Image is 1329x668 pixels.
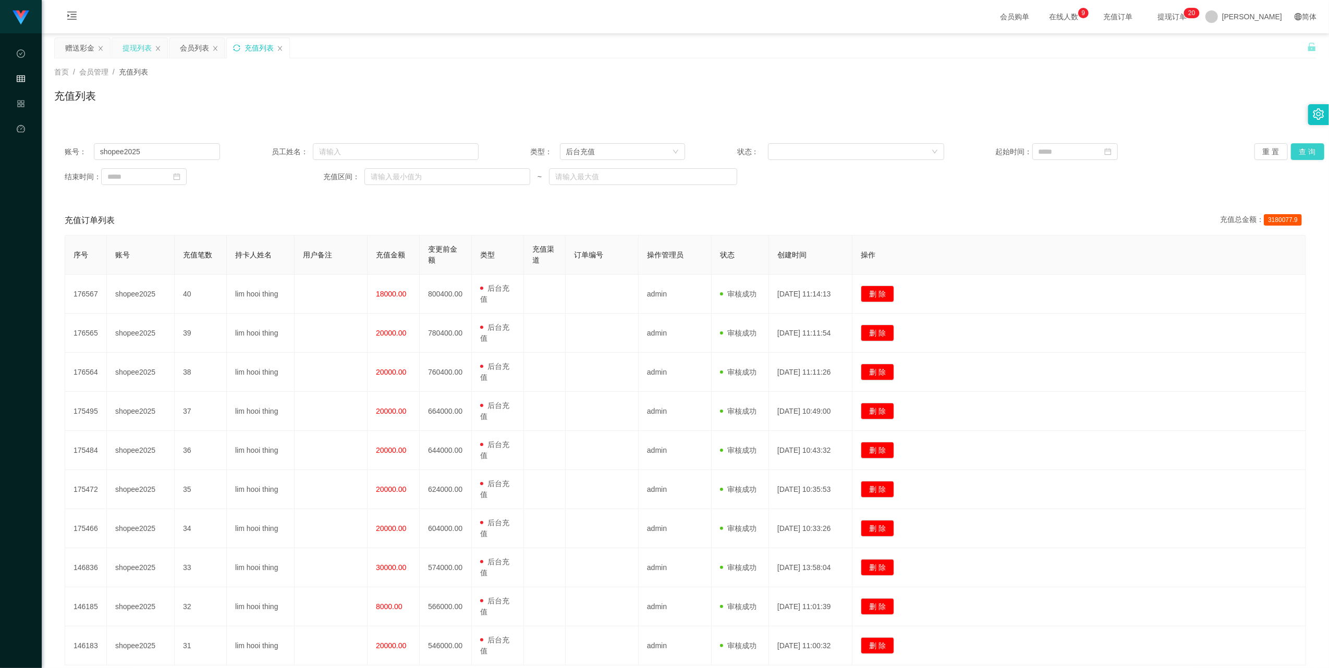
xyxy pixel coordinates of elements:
span: 后台充值 [480,323,509,342]
td: 175484 [65,431,107,470]
td: [DATE] 10:43:32 [769,431,852,470]
span: 审核成功 [720,524,757,533]
input: 请输入 [94,143,220,160]
i: 图标: global [1295,13,1302,20]
div: 充值总金额： [1220,214,1306,227]
span: 20000.00 [376,446,406,454]
span: 状态： [737,146,769,157]
td: [DATE] 13:58:04 [769,548,852,587]
td: admin [639,353,712,392]
span: 会员管理 [17,75,25,168]
a: 图标: dashboard平台首页 [17,119,25,224]
div: 赠送彩金 [65,38,94,58]
td: 780400.00 [420,314,472,353]
h1: 充值列表 [54,88,96,104]
td: admin [639,314,712,353]
span: 结束时间： [65,171,101,182]
td: 146183 [65,626,107,665]
td: 34 [175,509,227,548]
span: 充值金额 [376,251,405,259]
div: 会员列表 [180,38,209,58]
i: 图标: down [673,149,679,156]
td: 37 [175,392,227,431]
td: admin [639,470,712,509]
span: 充值区间： [323,171,364,182]
button: 删 除 [861,325,894,341]
td: lim hooi thing [227,392,295,431]
span: 产品管理 [17,100,25,193]
span: 审核成功 [720,407,757,415]
button: 删 除 [861,442,894,459]
span: 状态 [720,251,735,259]
td: lim hooi thing [227,353,295,392]
span: 首页 [54,68,69,76]
span: 30000.00 [376,563,406,572]
i: 图标: appstore-o [17,95,25,116]
i: 图标: table [17,70,25,91]
td: 146185 [65,587,107,626]
span: 后台充值 [480,479,509,499]
td: admin [639,275,712,314]
button: 删 除 [861,637,894,654]
span: 起始时间： [996,146,1032,157]
span: 18000.00 [376,290,406,298]
span: / [113,68,115,76]
td: 664000.00 [420,392,472,431]
input: 请输入最小值为 [364,168,530,185]
td: 546000.00 [420,626,472,665]
span: 审核成功 [720,290,757,298]
i: 图标: calendar [173,173,180,180]
span: 审核成功 [720,563,757,572]
td: shopee2025 [107,470,175,509]
td: admin [639,392,712,431]
span: 订单编号 [574,251,603,259]
span: 会员管理 [79,68,108,76]
span: 后台充值 [480,440,509,460]
td: 644000.00 [420,431,472,470]
span: 后台充值 [480,284,509,303]
span: 用户备注 [303,251,332,259]
button: 删 除 [861,559,894,576]
td: 33 [175,548,227,587]
sup: 9 [1078,8,1089,18]
td: shopee2025 [107,548,175,587]
td: admin [639,626,712,665]
td: 176564 [65,353,107,392]
td: lim hooi thing [227,548,295,587]
p: 2 [1188,8,1192,18]
td: 32 [175,587,227,626]
span: 审核成功 [720,485,757,493]
td: [DATE] 10:33:26 [769,509,852,548]
span: 后台充值 [480,636,509,655]
td: shopee2025 [107,392,175,431]
td: lim hooi thing [227,509,295,548]
td: 800400.00 [420,275,472,314]
button: 删 除 [861,598,894,615]
span: 后台充值 [480,558,509,577]
span: 类型 [480,251,495,259]
span: 审核成功 [720,602,757,611]
i: 图标: down [932,149,938,156]
i: 图标: close [155,45,161,52]
td: admin [639,548,712,587]
td: shopee2025 [107,314,175,353]
td: admin [639,431,712,470]
span: 数据中心 [17,50,25,143]
span: 持卡人姓名 [235,251,272,259]
td: 624000.00 [420,470,472,509]
td: 40 [175,275,227,314]
td: lim hooi thing [227,275,295,314]
td: 604000.00 [420,509,472,548]
td: 175472 [65,470,107,509]
td: shopee2025 [107,431,175,470]
td: 176567 [65,275,107,314]
td: [DATE] 11:01:39 [769,587,852,626]
button: 删 除 [861,364,894,380]
td: lim hooi thing [227,626,295,665]
td: 175466 [65,509,107,548]
td: admin [639,587,712,626]
i: 图标: unlock [1307,42,1316,52]
span: 审核成功 [720,329,757,337]
div: 后台充值 [566,144,595,159]
span: 变更前金额 [428,245,457,264]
